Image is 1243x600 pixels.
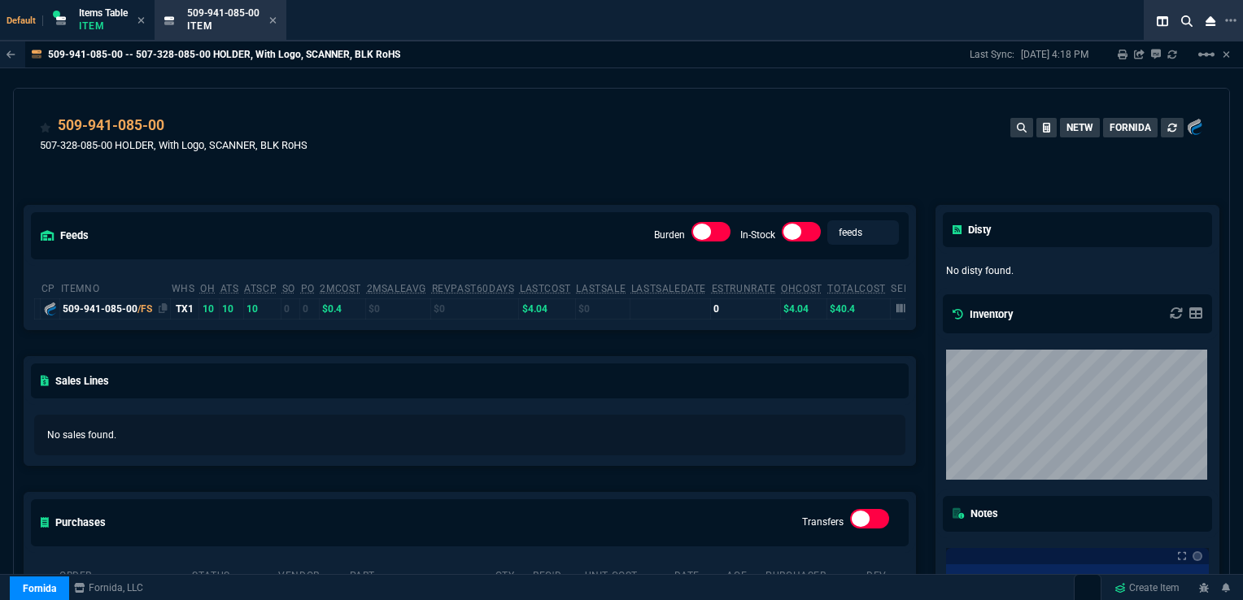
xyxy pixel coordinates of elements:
a: 509-941-085-00 [58,115,164,136]
td: 10 [243,298,281,319]
th: Unit Cost [584,563,674,586]
abbr: Total revenue past 60 days [432,283,515,294]
p: 509-941-085-00 -- 507-328-085-00 HOLDER, With Logo, SCANNER, BLK RoHS [48,48,400,61]
td: $40.4 [826,298,890,319]
th: cp [41,276,60,299]
label: In-Stock [740,229,775,241]
p: 507-328-085-00 HOLDER, With Logo, SCANNER, BLK RoHS [40,137,307,153]
a: msbcCompanyName [69,580,148,595]
th: Vendor [277,563,348,586]
abbr: Total units in inventory. [200,283,215,294]
p: Last Sync: [970,48,1021,61]
label: Transfers [802,516,844,528]
abbr: ATS with all companies combined [244,283,277,294]
nx-icon: Search [1175,11,1199,31]
td: 10 [199,298,220,319]
th: ItemNo [60,276,171,299]
abbr: Avg cost of all PO invoices for 2 months [320,283,361,294]
span: /FS [137,303,152,315]
abbr: Total units in inventory => minus on SO => plus on PO [220,283,239,294]
span: Default [7,15,43,26]
nx-icon: Close Workbench [1199,11,1222,31]
td: 0 [281,298,300,319]
h5: Disty [953,222,991,237]
th: Age [726,563,765,586]
td: $0.4 [319,298,365,319]
abbr: The date of the last SO Inv price. No time limit. (ignore zeros) [631,283,706,294]
td: $0 [431,298,519,319]
h5: feeds [41,228,89,243]
abbr: The last purchase cost from PO Order [520,283,571,294]
th: Purchaser [765,563,866,586]
th: Dev [866,563,905,586]
p: Item [187,20,260,33]
th: Serials [890,276,936,299]
abbr: Total units on open Purchase Orders [301,283,315,294]
th: Status [191,563,277,586]
h5: Purchases [41,515,106,530]
mat-icon: Example home icon [1197,45,1216,64]
div: Add to Watchlist [40,115,51,137]
abbr: The last SO Inv price. No time limit. (ignore zeros) [576,283,626,294]
nx-icon: Close Tab [269,15,277,28]
nx-icon: Close Tab [137,15,145,28]
td: $4.04 [780,298,826,319]
th: Order [59,563,191,586]
p: No sales found. [47,428,892,442]
td: 10 [220,298,243,319]
span: 509-941-085-00 [187,7,260,19]
th: Qty [495,563,532,586]
abbr: Total units on open Sales Orders [282,283,295,294]
div: Transfers [850,509,889,535]
th: Part [349,563,495,586]
td: $4.04 [519,298,575,319]
h5: Notes [953,506,998,521]
td: 0 [300,298,320,319]
p: [DATE] 4:18 PM [1021,48,1088,61]
p: Item [79,20,128,33]
th: Rec'd [532,563,584,586]
h5: Inventory [953,307,1013,322]
abbr: Total sales within a 30 day window based on last time there was inventory [712,283,776,294]
th: Date [674,563,726,586]
button: FORNIDA [1103,118,1158,137]
div: Burden [691,222,731,248]
span: Items Table [79,7,128,19]
td: TX1 [171,298,199,319]
div: In-Stock [782,222,821,248]
abbr: Avg Sale from SO invoices for 2 months [367,283,426,294]
nx-icon: Back to Table [7,49,15,60]
th: WHS [171,276,199,299]
button: NETW [1060,118,1100,137]
a: Create Item [1108,576,1186,600]
nx-icon: Open New Tab [1225,13,1236,28]
p: No disty found. [946,263,1210,278]
label: Burden [654,229,685,241]
td: 0 [711,298,781,319]
td: $0 [575,298,630,319]
h5: Sales Lines [41,373,109,389]
a: Hide Workbench [1223,48,1230,61]
td: $0 [366,298,431,319]
abbr: Avg Cost of Inventory on-hand [781,283,822,294]
div: 509-941-085-00 [63,302,168,316]
abbr: Total Cost of Units on Hand [827,283,885,294]
nx-icon: Split Panels [1150,11,1175,31]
